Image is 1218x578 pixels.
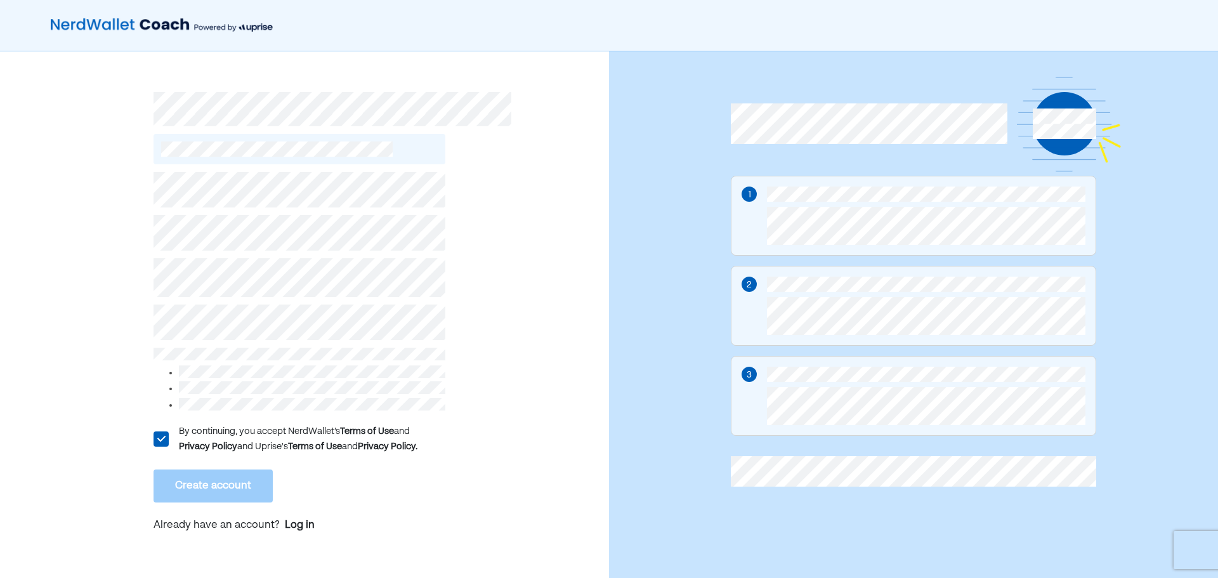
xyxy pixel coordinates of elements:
[340,424,394,439] div: Terms of Use
[747,368,752,382] div: 3
[179,439,237,454] div: Privacy Policy
[179,424,445,454] div: By continuing, you accept NerdWallet’s and and Uprise's and
[748,188,751,202] div: 1
[153,431,168,447] div: L
[288,439,342,454] div: Terms of Use
[285,518,315,533] a: Log in
[154,518,445,534] p: Already have an account?
[747,278,752,292] div: 2
[154,470,273,502] button: Create account
[358,439,417,454] div: Privacy Policy.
